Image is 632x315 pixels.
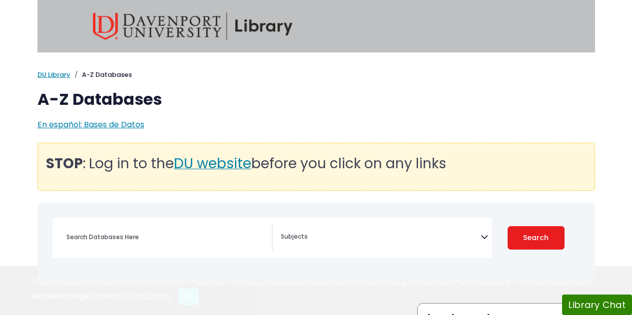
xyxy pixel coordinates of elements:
[37,119,144,130] a: En español: Bases de Datos
[174,161,251,171] a: DU website
[37,203,595,283] nav: Search filters
[128,290,170,302] a: Read More
[31,276,601,305] div: This site uses cookies and records your IP address for usage statistics. Additionally, we use Goo...
[174,154,251,173] span: DU website
[178,288,199,305] button: Close
[281,234,481,242] textarea: Search
[93,12,293,40] img: Davenport University Library
[46,154,174,173] span: : Log in to the
[37,70,595,80] nav: breadcrumb
[562,295,632,315] button: Library Chat
[60,230,272,244] input: Search database by title or keyword
[46,154,83,173] strong: STOP
[70,70,132,80] li: A-Z Databases
[508,226,565,250] button: Submit for Search Results
[251,154,446,173] span: before you click on any links
[37,90,595,109] h1: A-Z Databases
[37,70,70,79] a: DU Library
